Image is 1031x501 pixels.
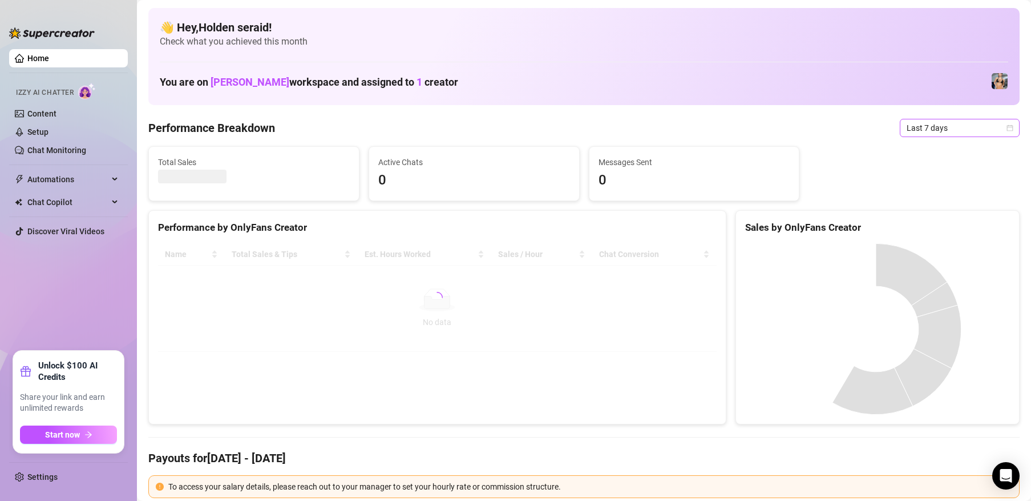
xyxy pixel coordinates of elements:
[992,462,1020,490] div: Open Intercom Messenger
[148,120,275,136] h4: Performance Breakdown
[156,483,164,491] span: exclamation-circle
[9,27,95,39] img: logo-BBDzfeDw.svg
[15,175,24,184] span: thunderbolt
[20,392,117,414] span: Share your link and earn unlimited rewards
[27,472,58,482] a: Settings
[160,35,1008,48] span: Check what you achieved this month
[417,76,422,88] span: 1
[45,430,80,439] span: Start now
[992,73,1008,89] img: Veronica
[20,366,31,377] span: gift
[15,198,22,206] img: Chat Copilot
[168,480,1012,493] div: To access your salary details, please reach out to your manager to set your hourly rate or commis...
[211,76,289,88] span: [PERSON_NAME]
[745,220,1010,235] div: Sales by OnlyFans Creator
[378,170,570,191] span: 0
[27,170,108,189] span: Automations
[16,87,74,98] span: Izzy AI Chatter
[429,290,445,306] span: loading
[599,156,790,169] span: Messages Sent
[27,227,104,236] a: Discover Viral Videos
[78,83,96,99] img: AI Chatter
[160,76,458,89] h1: You are on workspace and assigned to creator
[27,193,108,211] span: Chat Copilot
[20,426,117,444] button: Start nowarrow-right
[27,109,56,118] a: Content
[27,127,48,137] a: Setup
[27,146,86,155] a: Chat Monitoring
[378,156,570,169] span: Active Chats
[27,54,49,63] a: Home
[148,450,1020,466] h4: Payouts for [DATE] - [DATE]
[158,220,717,235] div: Performance by OnlyFans Creator
[599,170,790,191] span: 0
[1006,125,1013,131] span: calendar
[158,156,350,169] span: Total Sales
[84,431,92,439] span: arrow-right
[160,19,1008,35] h4: 👋 Hey, Holden seraid !
[38,360,117,383] strong: Unlock $100 AI Credits
[907,119,1013,137] span: Last 7 days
